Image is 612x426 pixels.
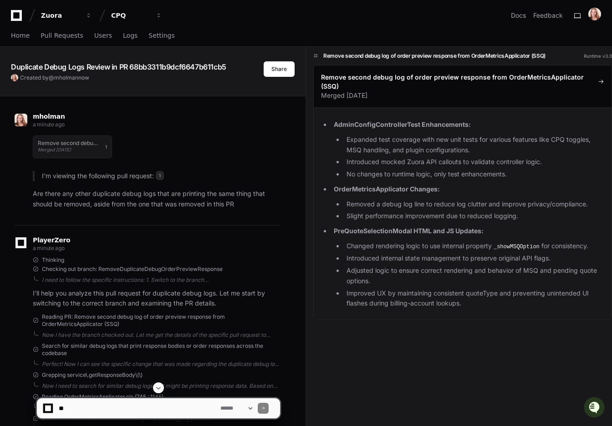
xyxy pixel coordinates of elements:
[344,157,604,167] li: Introduced mocked Zuora API callouts to validate controller logic.
[511,11,526,20] a: Docs
[15,114,27,126] img: ACg8ocIU-Sb2BxnMcntMXmziFCr-7X-gNNbgA1qH7xs1u4x9U1zCTVyX=s96-c
[344,253,604,264] li: Introduced internal state management to preserve original API flags.
[20,74,89,81] span: Created by
[107,7,166,24] button: CPQ
[321,91,604,100] p: Merged [DATE]
[42,342,280,357] span: Search for similar debug logs that print response bodies or order responses across the codebase
[334,120,471,128] strong: AdminConfigControllerTest Enhancements:
[33,245,64,251] span: a minute ago
[64,95,110,102] a: Powered byPylon
[42,361,280,368] div: Perfect! Now I can see the specific change that was made regarding the duplicate debug log. Accor...
[105,143,107,150] span: 1
[334,227,484,235] strong: PreQuoteSelectionModal HTML and JS Updates:
[41,11,80,20] div: Zuora
[344,241,604,252] li: Changed rendering logic to use internal property for consistency.
[49,74,54,81] span: @
[42,171,280,181] p: I'm viewing the following pull request:
[533,11,563,20] button: Feedback
[148,33,174,38] span: Settings
[155,70,166,81] button: Start new chat
[33,189,280,210] p: Are there any other duplicate debug logs that are printing the same thing that should be removed,...
[156,171,164,180] span: 1
[321,73,604,91] a: Remove second debug log of order preview response from OrderMetricsApplicator (SSQ)
[33,237,70,243] span: PlayerZero
[334,185,440,193] strong: OrderMetricsApplicator Changes:
[94,33,112,38] span: Users
[42,371,143,379] span: Grepping service\.getResponseBody\(\)
[323,52,546,60] h1: Remove second debug log of order preview response from OrderMetricsApplicator (SSQ)
[33,135,112,158] button: Remove second debug log of order preview response from OrderMetricsApplicator (SSQ)Merged [DATE]1
[492,243,541,251] code: _showMSQOption
[41,25,83,46] a: Pull Requests
[33,288,280,309] p: I'll help you analyze this pull request for duplicate debug logs. Let me start by switching to th...
[148,25,174,46] a: Settings
[344,288,604,309] li: Improved UX by maintaining consistent quoteType and preventing unintended UI flashes during billi...
[9,9,27,27] img: PlayerZero
[42,276,280,284] div: I need to follow the specific instructions: 1. Switch to the branch `RemoveDuplicateDebugOrderPre...
[33,113,65,120] span: mholman
[11,74,18,81] img: ACg8ocIU-Sb2BxnMcntMXmziFCr-7X-gNNbgA1qH7xs1u4x9U1zCTVyX=s96-c
[11,62,226,71] app-text-character-animate: Duplicate Debug Logs Review in PR 68bb3311b9dcf6647b611cb5
[42,313,280,328] span: Reading PR: Remove second debug log of order preview response from OrderMetricsApplicator (SSQ)
[111,11,150,20] div: CPQ
[37,7,96,24] button: Zuora
[41,33,83,38] span: Pull Requests
[78,74,89,81] span: now
[54,74,78,81] span: mholman
[583,396,607,421] iframe: Open customer support
[38,147,71,152] span: Merged [DATE]
[11,25,30,46] a: Home
[264,61,295,77] button: Share
[123,25,138,46] a: Logs
[344,199,604,210] li: Removed a debug log line to reduce log clutter and improve privacy/compliance.
[91,95,110,102] span: Pylon
[38,140,101,146] h1: Remove second debug log of order preview response from OrderMetricsApplicator (SSQ)
[344,211,604,221] li: Slight performance improvement due to reduced logging.
[42,256,64,264] span: Thinking
[94,25,112,46] a: Users
[31,68,149,77] div: Start new chat
[344,135,604,155] li: Expanded test coverage with new unit tests for various features like CPQ toggles, MSQ handling, a...
[344,266,604,286] li: Adjusted logic to ensure correct rendering and behavior of MSQ and pending quote options.
[42,266,223,273] span: Checking out branch: RemoveDuplicateDebugOrderPreviewResponse
[31,77,115,84] div: We're available if you need us!
[9,36,166,51] div: Welcome
[123,33,138,38] span: Logs
[584,53,612,60] div: Runtime v3.0
[588,8,601,20] img: ACg8ocIU-Sb2BxnMcntMXmziFCr-7X-gNNbgA1qH7xs1u4x9U1zCTVyX=s96-c
[42,331,280,339] div: Now I have the branch checked out. Let me get the details of the specific pull request to underst...
[9,68,25,84] img: 1756235613930-3d25f9e4-fa56-45dd-b3ad-e072dfbd1548
[321,73,594,91] span: Remove second debug log of order preview response from OrderMetricsApplicator (SSQ)
[11,33,30,38] span: Home
[33,121,64,128] span: a minute ago
[344,169,604,180] li: No changes to runtime logic, only test enhancements.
